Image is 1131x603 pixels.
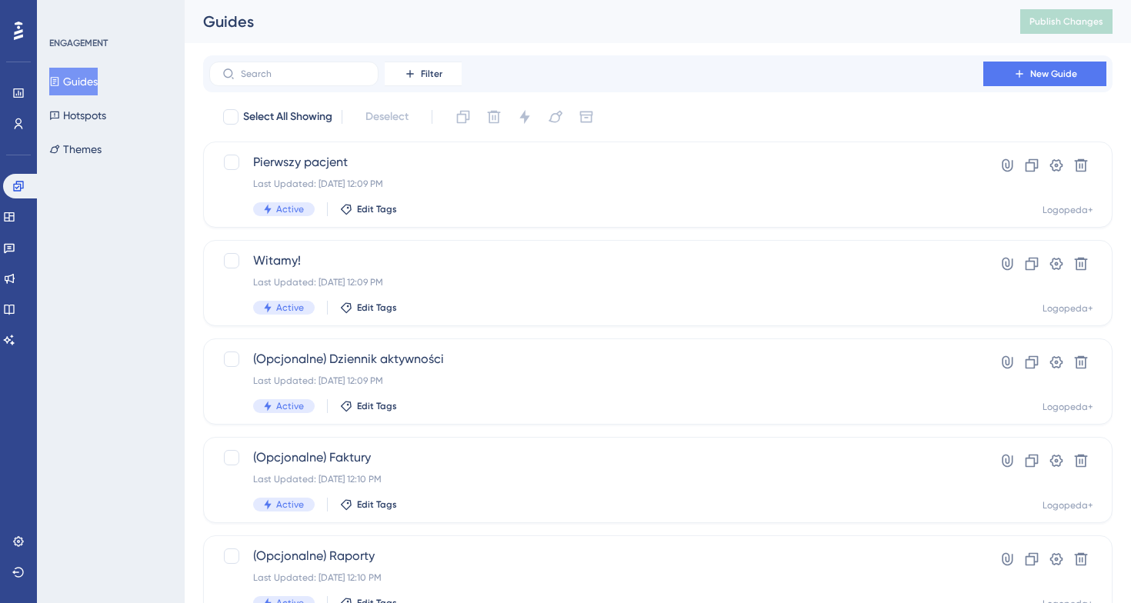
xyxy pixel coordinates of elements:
[352,103,422,131] button: Deselect
[1043,204,1093,216] div: Logopeda+
[253,473,939,485] div: Last Updated: [DATE] 12:10 PM
[357,498,397,511] span: Edit Tags
[49,68,98,95] button: Guides
[241,68,365,79] input: Search
[276,203,304,215] span: Active
[385,62,462,86] button: Filter
[1020,9,1113,34] button: Publish Changes
[276,301,304,314] span: Active
[203,11,982,32] div: Guides
[253,252,939,270] span: Witamy!
[1029,15,1103,28] span: Publish Changes
[49,37,108,49] div: ENGAGEMENT
[253,547,939,565] span: (Opcjonalne) Raporty
[1043,401,1093,413] div: Logopeda+
[49,102,106,129] button: Hotspots
[276,400,304,412] span: Active
[365,108,409,126] span: Deselect
[1043,499,1093,511] div: Logopeda+
[253,448,939,467] span: (Opcjonalne) Faktury
[357,203,397,215] span: Edit Tags
[357,301,397,314] span: Edit Tags
[253,276,939,288] div: Last Updated: [DATE] 12:09 PM
[253,178,939,190] div: Last Updated: [DATE] 12:09 PM
[340,400,397,412] button: Edit Tags
[253,375,939,387] div: Last Updated: [DATE] 12:09 PM
[357,400,397,412] span: Edit Tags
[983,62,1106,86] button: New Guide
[243,108,332,126] span: Select All Showing
[340,203,397,215] button: Edit Tags
[253,350,939,368] span: (Opcjonalne) Dziennik aktywności
[1030,68,1077,80] span: New Guide
[276,498,304,511] span: Active
[253,153,939,172] span: Pierwszy pacjent
[421,68,442,80] span: Filter
[340,498,397,511] button: Edit Tags
[1043,302,1093,315] div: Logopeda+
[253,571,939,584] div: Last Updated: [DATE] 12:10 PM
[340,301,397,314] button: Edit Tags
[49,135,102,163] button: Themes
